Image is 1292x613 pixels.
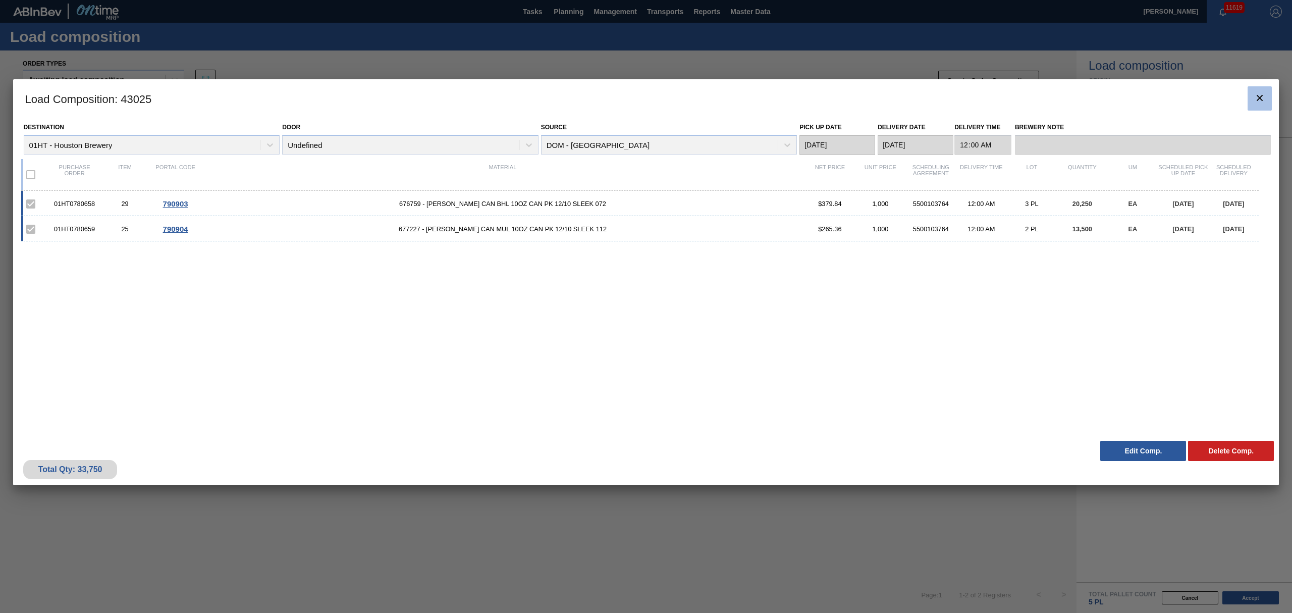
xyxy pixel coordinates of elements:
div: Portal code [150,164,201,185]
span: 790903 [163,199,188,208]
label: Brewery Note [1015,120,1271,135]
div: 12:00 AM [956,225,1006,233]
div: Scheduled Delivery [1208,164,1259,185]
div: Item [100,164,150,185]
input: mm/dd/yyyy [799,135,875,155]
span: 677227 - CARR CAN MUL 10OZ CAN PK 12/10 SLEEK 112 [201,225,805,233]
label: Destination [24,124,64,131]
span: EA [1128,225,1138,233]
span: 13,500 [1072,225,1092,233]
div: 01HT0780659 [49,225,100,233]
div: Material [201,164,805,185]
div: $265.36 [804,225,855,233]
div: 2 PL [1006,225,1057,233]
input: mm/dd/yyyy [878,135,953,155]
div: 5500103764 [905,200,956,208]
label: Source [541,124,567,131]
div: 1,000 [855,225,905,233]
h3: Load Composition : 43025 [13,79,1279,118]
div: 29 [100,200,150,208]
span: [DATE] [1223,200,1244,208]
div: 12:00 AM [956,200,1006,208]
div: Purchase order [49,164,100,185]
div: Go to Order [150,225,201,233]
div: Delivery Time [956,164,1006,185]
div: Unit Price [855,164,905,185]
span: 790904 [163,225,188,233]
div: Scheduling Agreement [905,164,956,185]
div: 1,000 [855,200,905,208]
div: Lot [1006,164,1057,185]
div: Scheduled Pick up Date [1158,164,1208,185]
span: EA [1128,200,1138,208]
label: Door [282,124,300,131]
div: 25 [100,225,150,233]
div: Go to Order [150,199,201,208]
div: $379.84 [804,200,855,208]
span: 20,250 [1072,200,1092,208]
div: 5500103764 [905,225,956,233]
div: 01HT0780658 [49,200,100,208]
label: Delivery Time [954,120,1011,135]
div: Net Price [804,164,855,185]
label: Delivery Date [878,124,925,131]
button: Delete Comp. [1188,441,1274,461]
div: UM [1107,164,1158,185]
label: Pick up Date [799,124,842,131]
span: [DATE] [1172,225,1194,233]
div: Total Qty: 33,750 [31,465,110,474]
div: Quantity [1057,164,1107,185]
span: [DATE] [1172,200,1194,208]
span: 676759 - CARR CAN BHL 10OZ CAN PK 12/10 SLEEK 072 [201,200,805,208]
span: [DATE] [1223,225,1244,233]
button: Edit Comp. [1100,441,1186,461]
div: 3 PL [1006,200,1057,208]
